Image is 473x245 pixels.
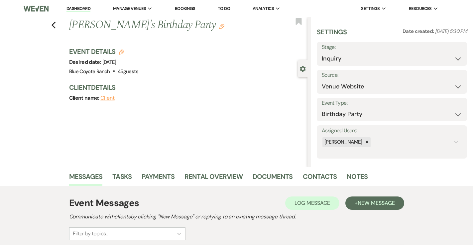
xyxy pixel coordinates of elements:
[69,68,110,75] span: Blue Coyote Ranch
[69,196,139,210] h1: Event Messages
[175,6,195,11] a: Bookings
[113,5,146,12] span: Manage Venues
[69,17,257,33] h1: [PERSON_NAME]'s Birthday Party
[66,6,90,12] a: Dashboard
[112,171,132,186] a: Tasks
[358,199,395,206] span: New Message
[403,28,435,35] span: Date created:
[73,230,108,238] div: Filter by topics...
[69,83,301,92] h3: Client Details
[142,171,175,186] a: Payments
[295,199,330,206] span: Log Message
[409,5,432,12] span: Resources
[285,196,339,210] button: Log Message
[253,171,293,186] a: Documents
[322,98,462,108] label: Event Type:
[435,28,467,35] span: [DATE] 5:30 PM
[317,27,347,42] h3: Settings
[69,47,138,56] h3: Event Details
[69,171,103,186] a: Messages
[69,213,404,221] h2: Communicate with clients by clicking "New Message" or replying to an existing message thread.
[322,126,462,136] label: Assigned Users:
[69,94,101,101] span: Client name:
[345,196,404,210] button: +New Message
[347,171,368,186] a: Notes
[69,59,102,65] span: Desired date:
[322,137,363,147] div: [PERSON_NAME]
[218,6,230,11] a: To Do
[24,2,49,16] img: Weven Logo
[322,70,462,80] label: Source:
[102,59,116,65] span: [DATE]
[219,23,224,29] button: Edit
[300,65,306,71] button: Close lead details
[322,43,462,52] label: Stage:
[100,95,115,101] button: Client
[253,5,274,12] span: Analytics
[361,5,380,12] span: Settings
[118,68,138,75] span: 45 guests
[303,171,337,186] a: Contacts
[184,171,243,186] a: Rental Overview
